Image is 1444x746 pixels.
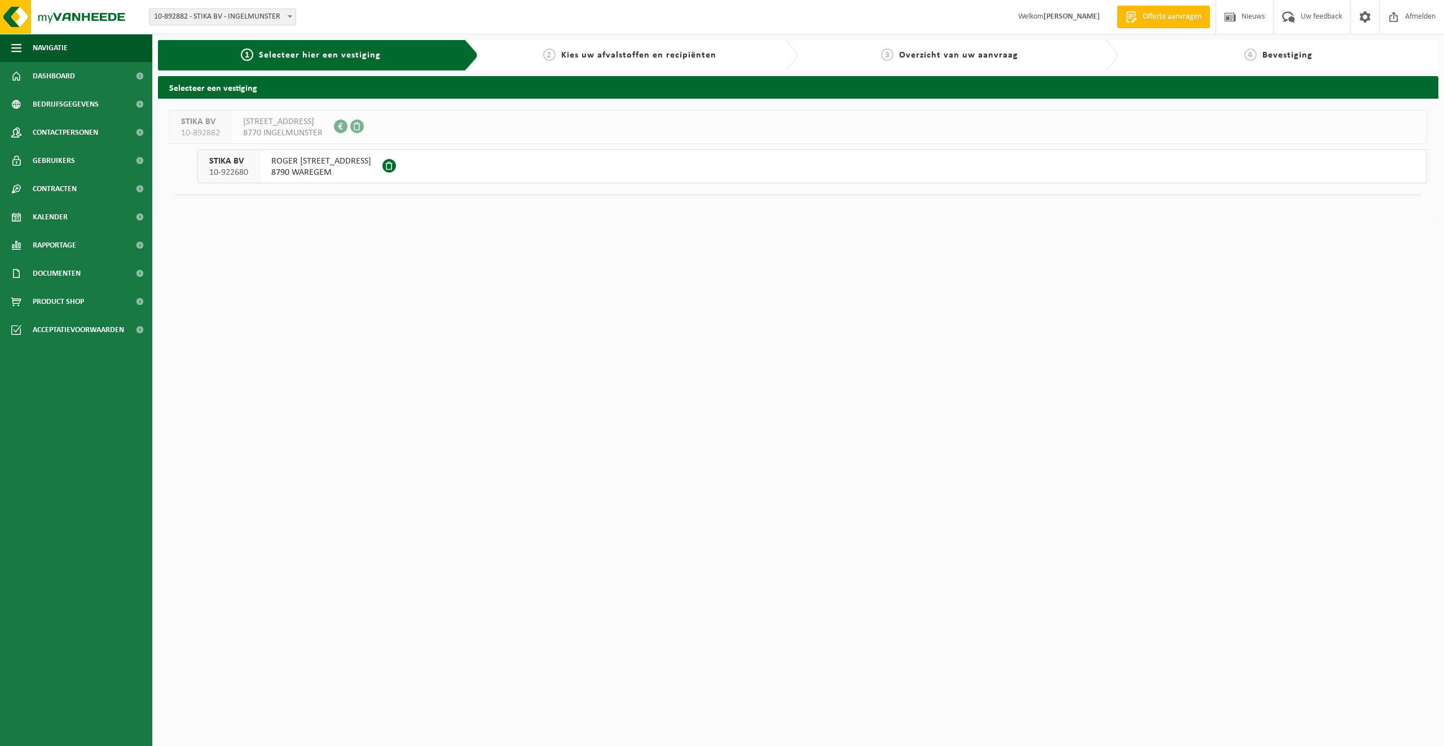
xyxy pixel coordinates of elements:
[33,62,75,90] span: Dashboard
[197,149,1427,183] button: STIKA BV 10-922680 ROGER [STREET_ADDRESS]8790 WAREGEM
[33,288,84,316] span: Product Shop
[243,116,323,127] span: [STREET_ADDRESS]
[561,51,716,60] span: Kies uw afvalstoffen en recipiënten
[33,231,76,259] span: Rapportage
[181,116,220,127] span: STIKA BV
[149,8,296,25] span: 10-892882 - STIKA BV - INGELMUNSTER
[181,127,220,139] span: 10-892882
[1140,11,1204,23] span: Offerte aanvragen
[33,34,68,62] span: Navigatie
[209,167,248,178] span: 10-922680
[243,127,323,139] span: 8770 INGELMUNSTER
[33,259,81,288] span: Documenten
[33,147,75,175] span: Gebruikers
[271,156,371,167] span: ROGER [STREET_ADDRESS]
[158,76,1438,98] h2: Selecteer een vestiging
[271,167,371,178] span: 8790 WAREGEM
[33,316,124,344] span: Acceptatievoorwaarden
[149,9,296,25] span: 10-892882 - STIKA BV - INGELMUNSTER
[33,118,98,147] span: Contactpersonen
[543,48,556,61] span: 2
[881,48,893,61] span: 3
[1244,48,1257,61] span: 4
[1044,12,1100,21] strong: [PERSON_NAME]
[1262,51,1313,60] span: Bevestiging
[241,48,253,61] span: 1
[1117,6,1210,28] a: Offerte aanvragen
[209,156,248,167] span: STIKA BV
[899,51,1018,60] span: Overzicht van uw aanvraag
[33,175,77,203] span: Contracten
[259,51,381,60] span: Selecteer hier een vestiging
[33,203,68,231] span: Kalender
[33,90,99,118] span: Bedrijfsgegevens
